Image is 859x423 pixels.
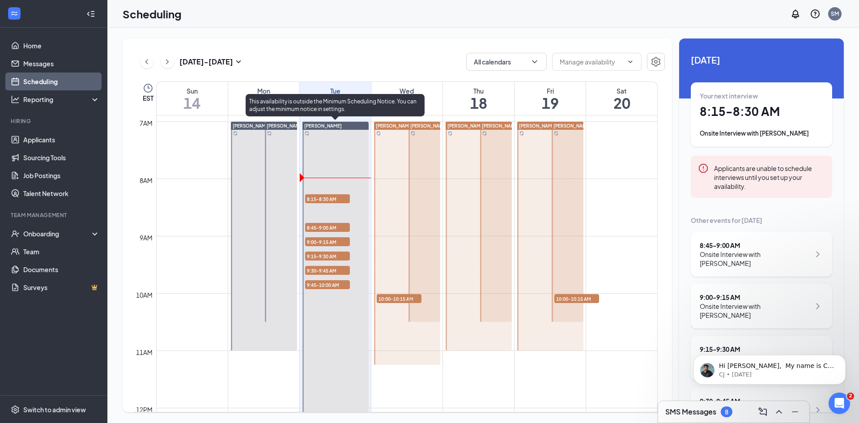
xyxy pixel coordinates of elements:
span: 9:30-9:45 AM [305,266,350,275]
svg: Settings [651,56,661,67]
svg: ChevronRight [812,301,823,312]
div: 9:00 - 9:15 AM [700,293,810,302]
a: September 14, 2025 [157,82,228,115]
span: [PERSON_NAME] [304,123,342,128]
svg: SmallChevronDown [233,56,244,67]
a: Job Postings [23,167,100,184]
button: ChevronRight [161,55,174,68]
span: [PERSON_NAME] [267,123,304,128]
h3: [DATE] - [DATE] [179,57,233,67]
svg: Sync [448,131,452,136]
div: Your next interview [700,91,823,100]
svg: Clock [143,83,153,94]
span: [PERSON_NAME] [519,123,557,128]
h1: 15 [228,95,299,111]
div: 8:45 - 9:00 AM [700,241,810,250]
h1: 20 [586,95,657,111]
a: Sourcing Tools [23,149,100,167]
div: 7am [138,118,154,128]
div: Onsite Interview with [PERSON_NAME] [700,250,810,268]
svg: QuestionInfo [810,9,821,19]
span: [PERSON_NAME] [447,123,485,128]
a: September 18, 2025 [443,82,514,115]
button: All calendarsChevronDown [466,53,547,71]
span: [PERSON_NAME] [553,123,591,128]
span: 10:00-10:15 AM [554,294,599,303]
button: Settings [647,53,665,71]
span: 9:00-9:15 AM [305,237,350,246]
span: 2 [847,393,854,400]
svg: Sync [233,131,238,136]
a: Messages [23,55,100,73]
svg: ChevronRight [812,249,823,260]
span: 9:15-9:30 AM [305,252,350,261]
svg: UserCheck [11,229,20,238]
div: Onsite Interview with [PERSON_NAME] [700,302,810,320]
div: Fri [515,86,586,95]
svg: ChevronDown [627,58,634,65]
a: Scheduling [23,73,100,90]
svg: ChevronRight [812,405,823,415]
svg: Collapse [86,9,95,18]
span: 10:00-10:15 AM [377,294,421,303]
h1: Scheduling [123,6,182,21]
iframe: Intercom notifications message [680,336,859,399]
span: 8:15-8:30 AM [305,194,350,203]
svg: ComposeMessage [757,406,768,417]
h1: 14 [157,95,228,111]
a: September 16, 2025 [300,82,371,115]
button: ChevronUp [772,405,786,419]
span: [DATE] [691,53,832,67]
input: Manage availability [560,57,623,67]
div: 11am [134,347,154,357]
svg: Error [698,163,709,174]
iframe: Intercom live chat [829,393,850,414]
div: 9am [138,233,154,243]
div: Onsite Interview with [PERSON_NAME] [700,129,823,138]
span: 9:45-10:00 AM [305,280,350,289]
svg: ChevronRight [163,56,172,67]
button: ComposeMessage [756,405,770,419]
svg: Sync [267,131,272,136]
svg: Sync [554,131,558,136]
span: [PERSON_NAME] [376,123,413,128]
div: Wed [371,86,442,95]
svg: Sync [376,131,381,136]
div: Applicants are unable to schedule interviews until you set up your availability. [714,163,825,191]
h1: 8:15 - 8:30 AM [700,104,823,119]
a: September 17, 2025 [371,82,442,115]
svg: WorkstreamLogo [10,9,19,18]
a: September 19, 2025 [515,82,586,115]
a: Home [23,37,100,55]
button: Minimize [788,405,802,419]
a: SurveysCrown [23,278,100,296]
svg: Sync [519,131,524,136]
span: [PERSON_NAME] [482,123,519,128]
button: ChevronLeft [140,55,153,68]
div: Sun [157,86,228,95]
div: SM [831,10,839,17]
span: 8:45-9:00 AM [305,223,350,232]
div: This availability is outside the Minimum Scheduling Notice. You can adjust the minimum notice in ... [246,94,425,116]
div: Other events for [DATE] [691,216,832,225]
div: Onboarding [23,229,92,238]
a: September 20, 2025 [586,82,657,115]
div: Reporting [23,95,100,104]
svg: Notifications [790,9,801,19]
h1: 18 [443,95,514,111]
h3: SMS Messages [665,407,716,417]
div: Tue [300,86,371,95]
svg: ChevronDown [530,57,539,66]
div: Hiring [11,117,98,125]
a: Documents [23,261,100,278]
span: [PERSON_NAME] [233,123,270,128]
div: 8 [725,408,728,416]
a: September 15, 2025 [228,82,299,115]
span: EST [143,94,153,103]
span: [PERSON_NAME] [410,123,448,128]
svg: ChevronLeft [142,56,151,67]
